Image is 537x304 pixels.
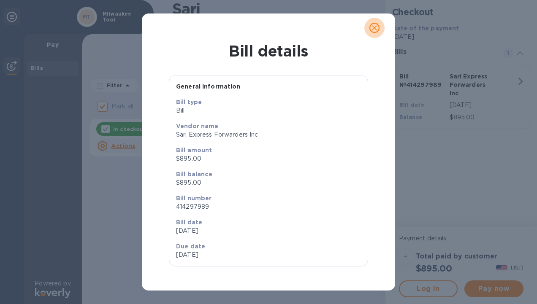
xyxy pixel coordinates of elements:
button: close [364,18,385,38]
b: Bill date [176,219,202,226]
b: General information [176,83,241,90]
h1: Bill details [149,42,388,60]
p: [DATE] [176,250,265,259]
b: Bill balance [176,171,212,178]
b: Bill number [176,195,212,202]
p: $895.00 [176,154,361,163]
b: Bill amount [176,147,212,153]
p: $895.00 [176,178,361,187]
p: 414297989 [176,202,361,211]
p: [DATE] [176,226,361,235]
b: Due date [176,243,205,250]
p: Bill [176,106,361,115]
p: Sari Express Forwarders Inc [176,130,361,139]
b: Vendor name [176,123,219,129]
b: Bill type [176,99,202,105]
